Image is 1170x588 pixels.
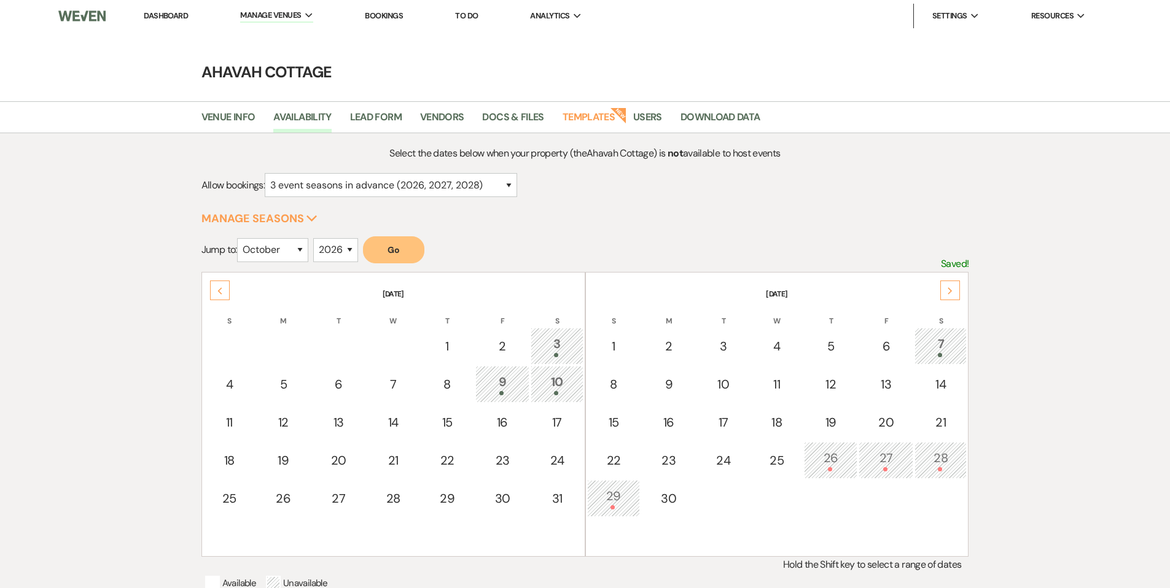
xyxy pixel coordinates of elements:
div: 10 [537,373,576,395]
span: Jump to: [201,243,237,256]
span: Settings [932,10,967,22]
div: 16 [482,413,523,431]
div: 3 [704,337,743,355]
strong: not [668,147,683,160]
div: 31 [537,489,576,508]
button: Go [363,236,424,263]
div: 21 [374,451,413,470]
div: 29 [594,487,634,509]
th: S [915,301,967,327]
strong: New [610,106,627,123]
div: 15 [594,413,634,431]
th: [DATE] [203,274,583,300]
div: 11 [210,413,249,431]
div: 28 [921,449,960,471]
div: 30 [648,489,689,508]
div: 29 [427,489,467,508]
div: 2 [482,337,523,355]
th: W [751,301,803,327]
div: 18 [757,413,796,431]
div: 17 [537,413,576,431]
a: Templates [563,109,615,133]
th: T [421,301,474,327]
th: [DATE] [587,274,967,300]
span: Analytics [530,10,569,22]
div: 18 [210,451,249,470]
div: 21 [921,413,960,431]
th: S [531,301,583,327]
div: 14 [374,413,413,431]
img: Weven Logo [58,3,105,29]
a: Availability [273,109,331,133]
div: 12 [263,413,303,431]
div: 8 [427,375,467,393]
span: Allow bookings: [201,179,265,191]
div: 24 [537,451,576,470]
th: M [257,301,310,327]
div: 8 [594,375,634,393]
div: 26 [811,449,851,471]
a: Docs & Files [482,109,544,133]
a: Lead Form [350,109,402,133]
div: 26 [263,489,303,508]
th: F [859,301,913,327]
div: 10 [704,375,743,393]
div: 28 [374,489,413,508]
span: Manage Venues [240,9,301,21]
button: Manage Seasons [201,213,318,224]
div: 20 [318,451,359,470]
a: Vendors [420,109,464,133]
a: Users [633,109,662,133]
div: 15 [427,413,467,431]
div: 25 [757,451,796,470]
p: Saved! [941,256,969,272]
a: Bookings [365,10,403,21]
div: 24 [704,451,743,470]
div: 17 [704,413,743,431]
div: 5 [263,375,303,393]
a: To Do [455,10,478,21]
div: 13 [865,375,907,393]
div: 19 [263,451,303,470]
div: 4 [757,337,796,355]
th: W [367,301,419,327]
th: T [804,301,857,327]
th: T [697,301,749,327]
p: Hold the Shift key to select a range of dates [201,557,969,573]
div: 14 [921,375,960,393]
div: 7 [374,375,413,393]
th: S [203,301,255,327]
div: 9 [482,373,523,395]
span: Resources [1031,10,1074,22]
div: 30 [482,489,523,508]
div: 27 [865,449,907,471]
th: M [641,301,696,327]
div: 22 [427,451,467,470]
div: 20 [865,413,907,431]
div: 11 [757,375,796,393]
div: 2 [648,337,689,355]
th: S [587,301,641,327]
div: 25 [210,489,249,508]
a: Download Data [681,109,760,133]
a: Venue Info [201,109,255,133]
div: 6 [318,375,359,393]
div: 7 [921,335,960,357]
h4: Ahavah Cottage [143,61,1028,83]
div: 13 [318,413,359,431]
div: 1 [594,337,634,355]
div: 23 [482,451,523,470]
div: 16 [648,413,689,431]
div: 5 [811,337,851,355]
div: 12 [811,375,851,393]
a: Dashboard [144,10,188,21]
div: 3 [537,335,576,357]
div: 19 [811,413,851,431]
div: 22 [594,451,634,470]
div: 4 [210,375,249,393]
div: 6 [865,337,907,355]
div: 23 [648,451,689,470]
th: F [475,301,530,327]
div: 9 [648,375,689,393]
div: 27 [318,489,359,508]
